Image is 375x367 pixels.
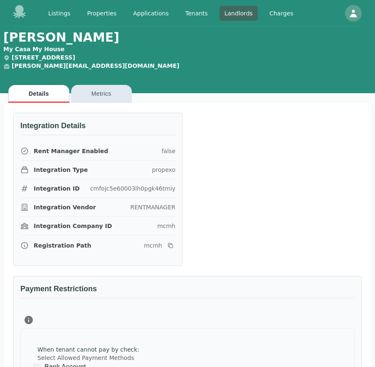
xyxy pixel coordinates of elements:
[34,222,112,230] span: Integration Company ID
[37,354,139,362] label: Select Allowed Payment Methods
[162,147,175,155] div: false
[20,120,175,135] h3: Integration Details
[264,6,299,21] a: Charges
[34,147,108,155] span: Rent Manager Enabled
[128,6,174,21] a: Applications
[34,184,80,193] span: Integration ID
[34,241,91,250] span: Registration Path
[8,85,69,103] button: Details
[20,283,355,298] h3: Payment Restrictions
[165,241,175,250] button: Copy registration link
[71,85,132,103] button: Metrics
[34,203,96,211] span: Integration Vendor
[3,54,75,61] span: [STREET_ADDRESS]
[34,166,88,174] span: Integration Type
[131,203,175,211] div: RENTMANAGER
[3,45,372,53] div: My Casa My House
[43,6,75,21] a: Listings
[157,222,175,230] div: mcmh
[12,62,179,69] a: [PERSON_NAME][EMAIL_ADDRESS][DOMAIN_NAME]
[180,6,213,21] a: Tenants
[144,241,162,250] div: mcmh
[37,345,139,354] div: When tenant cannot pay by check :
[220,6,258,21] a: Landlords
[152,166,175,174] div: propexo
[90,184,175,193] div: cmfojc5e60003lh0pgk46tmiy
[82,6,121,21] a: Properties
[3,30,372,70] h1: [PERSON_NAME]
